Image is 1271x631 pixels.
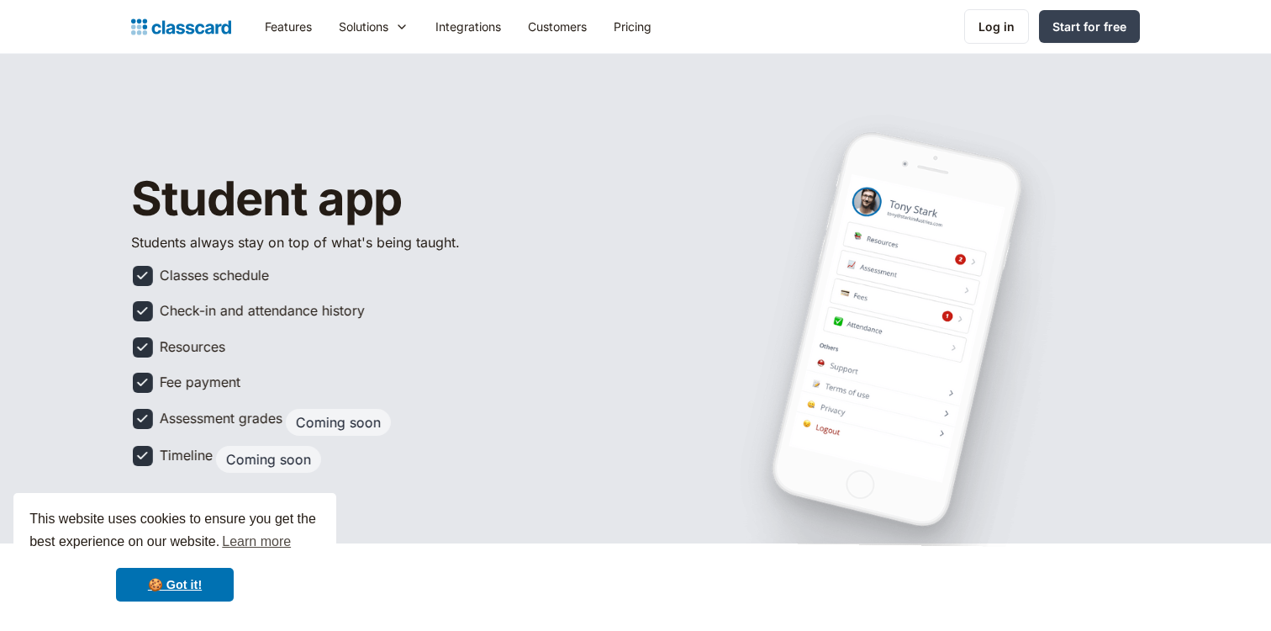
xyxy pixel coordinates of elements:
div: Assessment grades [160,409,282,427]
div: Log in [978,18,1015,35]
span: This website uses cookies to ensure you get the best experience on our website. [29,509,320,554]
a: Logo [131,15,231,39]
a: Integrations [422,8,514,45]
h1: Student app [131,173,568,225]
div: Fee payment [160,373,240,391]
div: Check-in and attendance history [160,301,365,320]
div: Resources [160,337,225,356]
a: Start for free [1039,10,1140,43]
div: Coming soon [226,451,311,468]
a: Customers [514,8,600,45]
div: Start for free [1052,18,1126,35]
a: dismiss cookie message [116,568,234,602]
div: Solutions [339,18,388,35]
div: Timeline [160,446,213,464]
p: Students always stay on top of what's being taught. [131,232,484,252]
a: Features [251,8,325,45]
div: Coming soon [296,414,381,431]
div: cookieconsent [13,493,336,618]
div: Solutions [325,8,422,45]
div: Classes schedule [160,266,269,284]
a: Pricing [600,8,665,45]
a: Log in [964,9,1029,44]
a: learn more about cookies [219,529,293,554]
